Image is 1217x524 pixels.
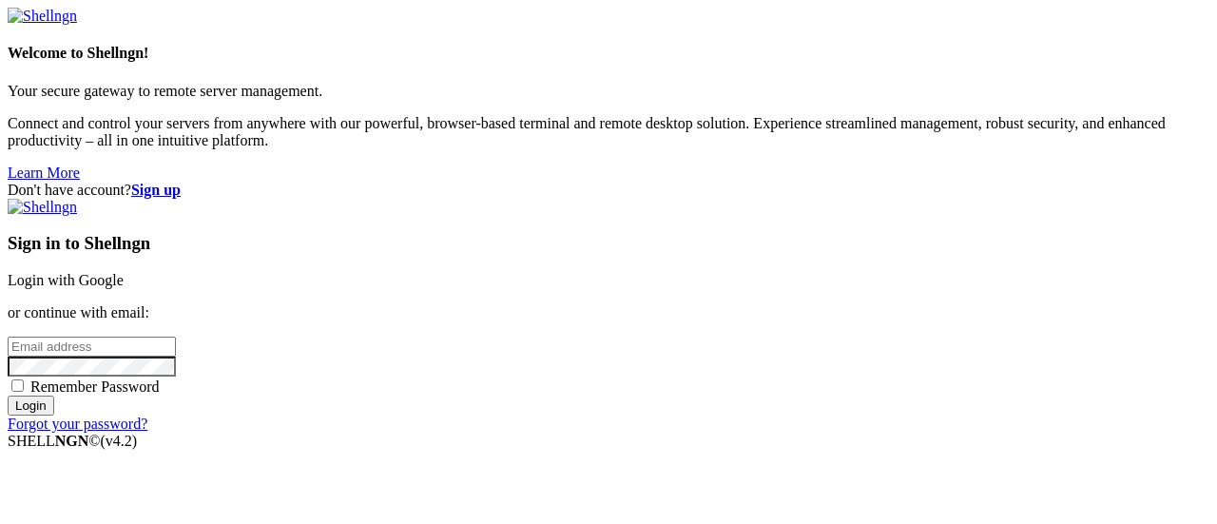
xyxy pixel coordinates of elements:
a: Sign up [131,182,181,198]
span: 4.2.0 [101,433,138,449]
h3: Sign in to Shellngn [8,233,1209,254]
img: Shellngn [8,8,77,25]
div: Don't have account? [8,182,1209,199]
img: Shellngn [8,199,77,216]
span: Remember Password [30,378,160,395]
a: Learn More [8,165,80,181]
b: NGN [55,433,89,449]
p: or continue with email: [8,304,1209,321]
h4: Welcome to Shellngn! [8,45,1209,62]
a: Login with Google [8,272,124,288]
p: Your secure gateway to remote server management. [8,83,1209,100]
input: Email address [8,337,176,357]
span: SHELL © [8,433,137,449]
input: Login [8,396,54,416]
input: Remember Password [11,379,24,392]
a: Forgot your password? [8,416,147,432]
p: Connect and control your servers from anywhere with our powerful, browser-based terminal and remo... [8,115,1209,149]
